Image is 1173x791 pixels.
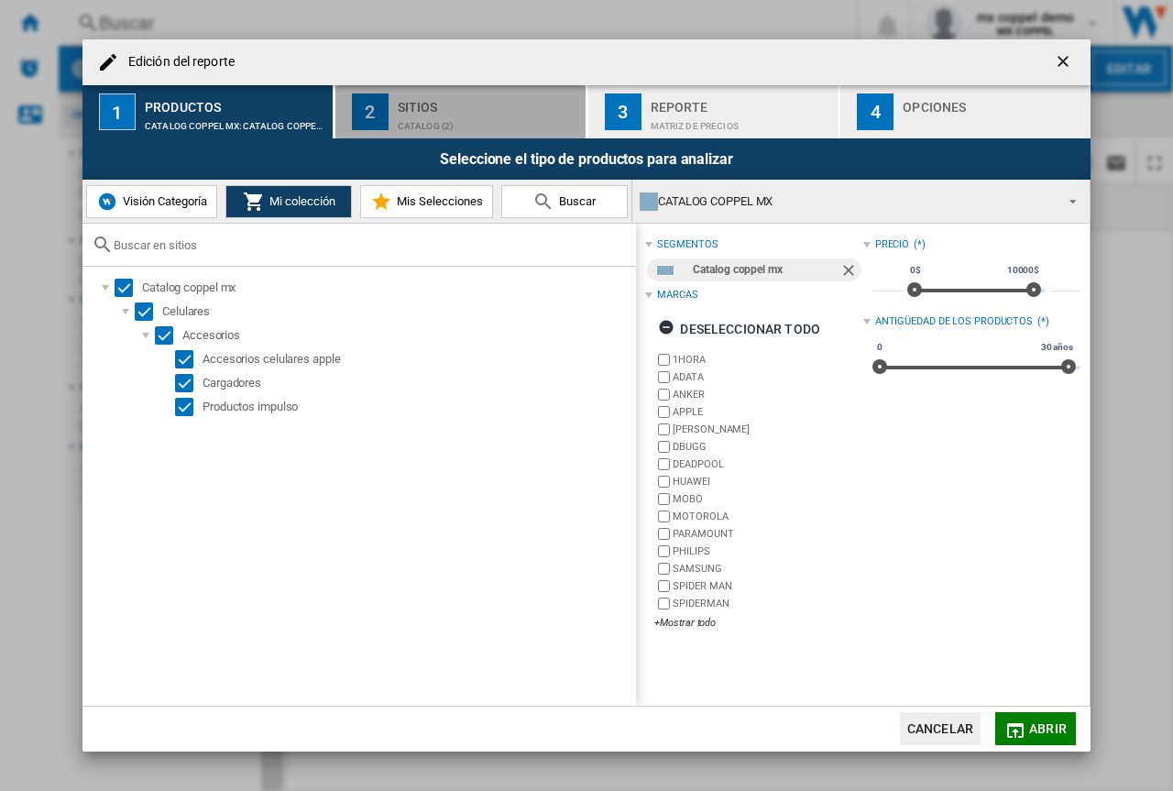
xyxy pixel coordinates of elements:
[175,350,203,368] md-checkbox: Select
[652,313,826,346] button: Deseleccionar todo
[840,85,1091,138] button: 4 Opciones
[352,93,389,130] div: 2
[96,191,118,213] img: wiser-icon-blue.png
[658,441,670,453] input: brand.name
[673,353,862,367] label: 1HORA
[658,371,670,383] input: brand.name
[398,93,578,112] div: Sitios
[658,406,670,418] input: brand.name
[875,237,909,252] div: Precio
[651,93,831,112] div: Reporte
[203,350,633,368] div: Accesorios celulares apple
[658,389,670,401] input: brand.name
[673,579,862,593] label: SPIDER MAN
[658,528,670,540] input: brand.name
[86,185,217,218] button: Visión Categoría
[658,354,670,366] input: brand.name
[673,475,862,489] label: HUAWEI
[360,185,493,218] button: Mis Selecciones
[657,288,697,302] div: Marcas
[658,313,820,346] div: Deseleccionar todo
[82,138,1091,180] div: Seleccione el tipo de productos para analizar
[119,53,235,71] h4: Edición del reporte
[658,563,670,575] input: brand.name
[1047,44,1083,81] button: getI18NText('BUTTONS.CLOSE_DIALOG')
[673,527,862,541] label: PARAMOUNT
[501,185,628,218] button: Buscar
[874,340,885,355] span: 0
[673,388,862,401] label: ANKER
[605,93,641,130] div: 3
[673,440,862,454] label: DBUGG
[995,712,1076,745] button: Abrir
[1004,263,1042,278] span: 10000$
[99,93,136,130] div: 1
[658,423,670,435] input: brand.name
[135,302,162,321] md-checkbox: Select
[673,510,862,523] label: MOTOROLA
[903,93,1083,112] div: Opciones
[115,279,142,297] md-checkbox: Select
[658,476,670,488] input: brand.name
[907,263,924,278] span: 0$
[857,93,893,130] div: 4
[651,112,831,131] div: Matriz de precios
[203,374,633,392] div: Cargadores
[673,544,862,558] label: PHILIPS
[673,457,862,471] label: DEADPOOL
[1038,340,1076,355] span: 30 años
[145,112,325,131] div: CATALOG COPPEL MX:Catalog coppel mx
[398,112,578,131] div: catalog (2)
[162,302,633,321] div: Celulares
[145,93,325,112] div: Productos
[1054,52,1076,74] ng-md-icon: getI18NText('BUTTONS.CLOSE_DIALOG')
[175,398,203,416] md-checkbox: Select
[673,597,862,610] label: SPIDERMAN
[142,279,633,297] div: Catalog coppel mx
[182,326,633,345] div: Accesorios
[225,185,352,218] button: Mi colección
[839,261,861,283] ng-md-icon: Quitar
[658,580,670,592] input: brand.name
[673,492,862,506] label: MOBO
[673,423,862,436] label: [PERSON_NAME]
[657,237,718,252] div: segmentos
[155,326,182,345] md-checkbox: Select
[335,85,587,138] button: 2 Sitios catalog (2)
[554,194,596,208] span: Buscar
[1029,721,1067,736] span: Abrir
[875,314,1033,329] div: Antigüedad de los productos
[673,562,862,576] label: SAMSUNG
[588,85,840,138] button: 3 Reporte Matriz de precios
[658,545,670,557] input: brand.name
[203,398,633,416] div: Productos impulso
[900,712,981,745] button: Cancelar
[118,194,207,208] span: Visión Categoría
[265,194,335,208] span: Mi colección
[693,258,839,281] div: Catalog coppel mx
[658,598,670,610] input: brand.name
[673,370,862,384] label: ADATA
[392,194,483,208] span: Mis Selecciones
[114,238,627,252] input: Buscar en sitios
[640,189,1053,214] div: CATALOG COPPEL MX
[654,616,862,630] div: +Mostrar todo
[658,458,670,470] input: brand.name
[82,85,334,138] button: 1 Productos CATALOG COPPEL MX:Catalog coppel mx
[673,405,862,419] label: APPLE
[658,493,670,505] input: brand.name
[658,511,670,522] input: brand.name
[175,374,203,392] md-checkbox: Select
